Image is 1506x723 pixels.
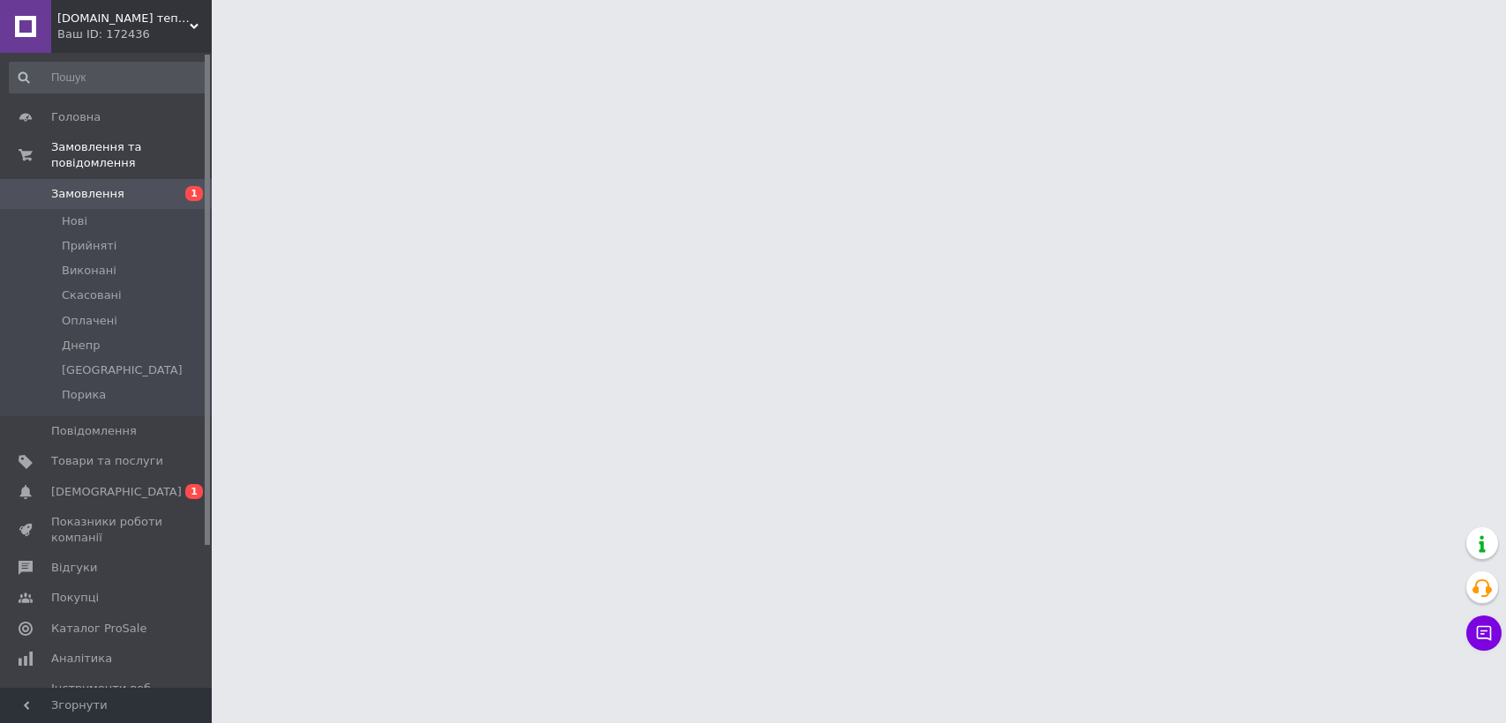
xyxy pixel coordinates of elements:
span: Товари та послуги [51,453,163,469]
span: Інструменти веб-майстра та SEO [51,681,163,712]
span: [GEOGRAPHIC_DATA] [62,362,183,378]
span: Прийняті [62,238,116,254]
span: Нові [62,213,87,229]
div: Ваш ID: 172436 [57,26,212,42]
button: Чат з покупцем [1466,615,1502,651]
span: Каталог ProSale [51,621,146,637]
input: Пошук [9,62,207,93]
span: Порика [62,387,106,403]
span: Замовлення [51,186,124,202]
span: Оплачені [62,313,117,329]
span: Скасовані [62,287,122,303]
span: [DEMOGRAPHIC_DATA] [51,484,182,500]
span: Головна [51,109,101,125]
span: Відгуки [51,560,97,576]
span: 1 [185,186,203,201]
span: Замовлення та повідомлення [51,139,212,171]
span: Виконані [62,263,116,279]
span: Покупці [51,590,99,606]
span: 1 [185,484,203,499]
span: Swarovski.prom.ua тепер Strazyglamora.com.ua [57,11,190,26]
span: Аналітика [51,651,112,667]
span: Повідомлення [51,423,137,439]
span: Показники роботи компанії [51,514,163,546]
span: Днепр [62,338,100,354]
